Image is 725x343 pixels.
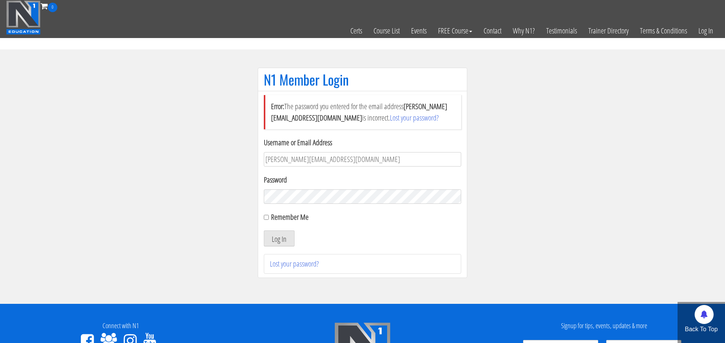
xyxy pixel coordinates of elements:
[345,12,368,49] a: Certs
[264,95,461,129] li: The password you entered for the email address is incorrect.
[693,12,719,49] a: Log In
[264,174,461,186] label: Password
[264,72,461,87] h1: N1 Member Login
[264,137,461,148] label: Username or Email Address
[270,259,319,269] a: Lost your password?
[264,230,295,246] button: Log In
[489,322,719,330] h4: Signup for tips, events, updates & more
[6,322,236,330] h4: Connect with N1
[390,113,439,123] a: Lost your password?
[41,1,57,11] a: 0
[478,12,507,49] a: Contact
[405,12,432,49] a: Events
[271,101,447,123] strong: [PERSON_NAME][EMAIL_ADDRESS][DOMAIN_NAME]
[541,12,583,49] a: Testimonials
[271,212,309,222] label: Remember Me
[634,12,693,49] a: Terms & Conditions
[432,12,478,49] a: FREE Course
[48,3,57,12] span: 0
[583,12,634,49] a: Trainer Directory
[6,0,41,35] img: n1-education
[368,12,405,49] a: Course List
[507,12,541,49] a: Why N1?
[271,101,284,111] strong: Error:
